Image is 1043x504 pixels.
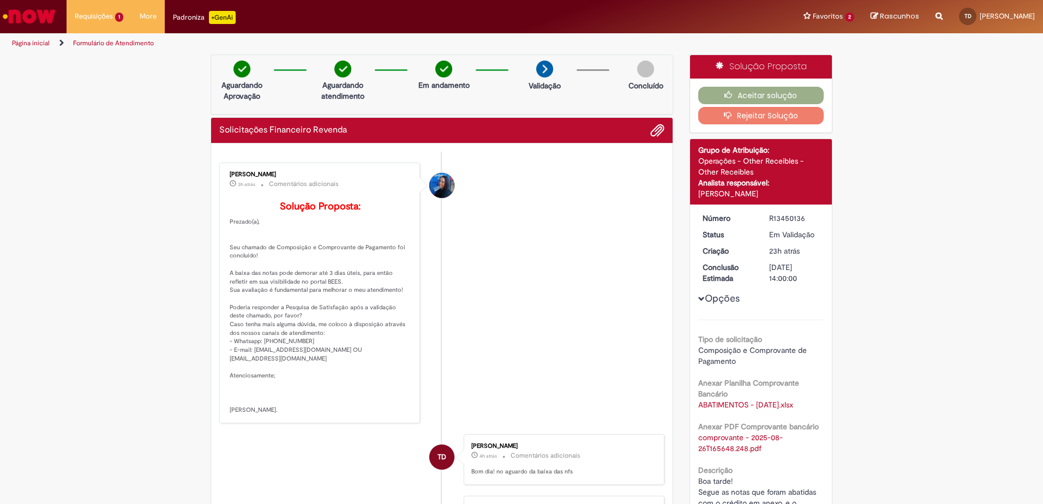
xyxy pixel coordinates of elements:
span: Requisições [75,11,113,22]
b: Anexar Planilha Comprovante Bancário [698,378,799,399]
b: Anexar PDF Comprovante bancário [698,422,819,431]
a: Download de ABATIMENTOS - 26-08-2025.xlsx [698,400,793,410]
div: [PERSON_NAME] [230,171,411,178]
button: Adicionar anexos [650,123,664,137]
span: TD [964,13,972,20]
span: More [140,11,157,22]
b: Solução Proposta: [280,200,361,213]
div: [PERSON_NAME] [471,443,653,449]
dt: Status [694,229,762,240]
a: Rascunhos [871,11,919,22]
button: Rejeitar Solução [698,107,824,124]
span: 3h atrás [238,181,255,188]
b: Descrição [698,465,733,475]
span: TD [437,444,446,470]
b: Tipo de solicitação [698,334,762,344]
small: Comentários adicionais [269,179,339,189]
ul: Trilhas de página [8,33,687,53]
a: Formulário de Atendimento [73,39,154,47]
img: check-circle-green.png [233,61,250,77]
div: [PERSON_NAME] [698,188,824,199]
p: Validação [529,80,561,91]
span: 4h atrás [479,453,497,459]
img: ServiceNow [1,5,57,27]
p: +GenAi [209,11,236,24]
img: check-circle-green.png [334,61,351,77]
img: check-circle-green.png [435,61,452,77]
p: Aguardando atendimento [316,80,369,101]
div: Operações - Other Receibles - Other Receibles [698,155,824,177]
div: 26/08/2025 18:01:40 [769,245,820,256]
div: [DATE] 14:00:00 [769,262,820,284]
dt: Número [694,213,762,224]
p: Concluído [628,80,663,91]
dt: Conclusão Estimada [694,262,762,284]
span: [PERSON_NAME] [980,11,1035,21]
span: Composição e Comprovante de Pagamento [698,345,809,366]
img: arrow-next.png [536,61,553,77]
div: Solução Proposta [690,55,832,79]
img: img-circle-grey.png [637,61,654,77]
h2: Solicitações Financeiro Revenda Histórico de tíquete [219,125,347,135]
a: Download de comprovante - 2025-08-26T165648.248.pdf [698,433,783,453]
p: Em andamento [418,80,470,91]
div: Thiago Luiz Thomé Dill [429,445,454,470]
a: Página inicial [12,39,50,47]
span: Rascunhos [880,11,919,21]
div: Luana Albuquerque [429,173,454,198]
p: Prezado(a), Seu chamado de Composição e Comprovante de Pagamento foi concluído! A baixa das notas... [230,201,411,415]
span: 23h atrás [769,246,800,256]
time: 27/08/2025 13:40:30 [238,181,255,188]
div: R13450136 [769,213,820,224]
span: Favoritos [813,11,843,22]
button: Aceitar solução [698,87,824,104]
p: Bom dia! no aguardo da baixa das nfs [471,467,653,476]
div: Grupo de Atribuição: [698,145,824,155]
div: Padroniza [173,11,236,24]
span: 1 [115,13,123,22]
time: 26/08/2025 17:01:40 [769,246,800,256]
div: Analista responsável: [698,177,824,188]
span: 2 [845,13,854,22]
div: Em Validação [769,229,820,240]
small: Comentários adicionais [511,451,580,460]
p: Aguardando Aprovação [215,80,268,101]
dt: Criação [694,245,762,256]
